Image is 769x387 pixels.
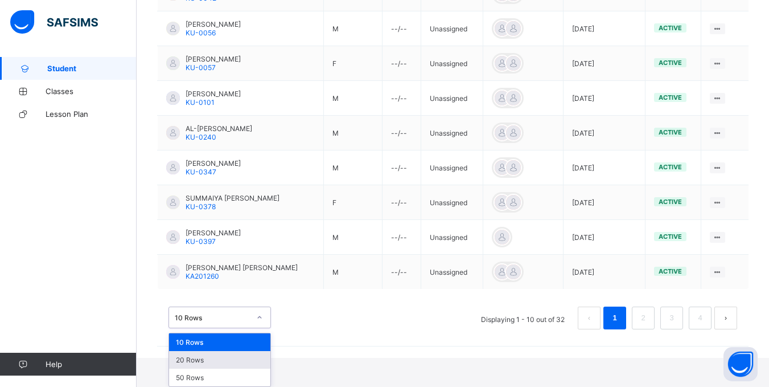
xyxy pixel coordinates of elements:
[421,150,483,185] td: Unassigned
[603,307,626,329] li: 1
[632,307,655,329] li: 2
[421,220,483,255] td: Unassigned
[175,313,250,322] div: 10 Rows
[10,10,98,34] img: safsims
[714,307,737,329] li: 下一页
[186,28,216,37] span: KU-0056
[46,109,137,119] span: Lesson Plan
[564,150,645,185] td: [DATE]
[564,255,645,290] td: [DATE]
[421,255,483,290] td: Unassigned
[383,255,421,290] td: --/--
[324,255,383,290] td: M
[186,263,298,272] span: [PERSON_NAME] [PERSON_NAME]
[383,46,421,81] td: --/--
[659,128,682,136] span: active
[324,150,383,185] td: M
[564,81,645,116] td: [DATE]
[169,369,270,386] div: 50 Rows
[47,64,137,73] span: Student
[324,185,383,220] td: F
[186,98,215,107] span: KU-0101
[186,202,216,211] span: KU-0378
[421,185,483,220] td: Unassigned
[694,311,705,325] a: 4
[383,116,421,150] td: --/--
[564,46,645,81] td: [DATE]
[186,133,216,141] span: KU-0240
[564,116,645,150] td: [DATE]
[660,307,683,329] li: 3
[659,24,682,32] span: active
[714,307,737,329] button: next page
[169,333,270,351] div: 10 Rows
[186,159,241,168] span: [PERSON_NAME]
[578,307,601,329] li: 上一页
[324,11,383,46] td: M
[659,233,682,241] span: active
[169,351,270,369] div: 20 Rows
[659,93,682,101] span: active
[186,272,219,280] span: KA201260
[383,185,421,220] td: --/--
[609,311,620,325] a: 1
[186,124,252,133] span: AL-[PERSON_NAME]
[186,55,241,63] span: [PERSON_NAME]
[659,267,682,275] span: active
[421,116,483,150] td: Unassigned
[659,59,682,67] span: active
[186,229,241,237] span: [PERSON_NAME]
[564,11,645,46] td: [DATE]
[723,347,758,381] button: Open asap
[383,81,421,116] td: --/--
[689,307,712,329] li: 4
[186,63,216,72] span: KU-0057
[46,87,137,96] span: Classes
[659,198,682,206] span: active
[383,11,421,46] td: --/--
[666,311,677,325] a: 3
[421,11,483,46] td: Unassigned
[324,81,383,116] td: M
[324,116,383,150] td: M
[578,307,601,329] button: prev page
[383,150,421,185] td: --/--
[564,185,645,220] td: [DATE]
[324,220,383,255] td: M
[421,46,483,81] td: Unassigned
[186,237,216,246] span: KU-0397
[186,194,279,202] span: SUMMAIYA [PERSON_NAME]
[638,311,648,325] a: 2
[186,168,216,176] span: KU-0347
[46,360,136,369] span: Help
[421,81,483,116] td: Unassigned
[383,220,421,255] td: --/--
[564,220,645,255] td: [DATE]
[659,163,682,171] span: active
[186,89,241,98] span: [PERSON_NAME]
[324,46,383,81] td: F
[472,307,573,329] li: Displaying 1 - 10 out of 32
[186,20,241,28] span: [PERSON_NAME]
